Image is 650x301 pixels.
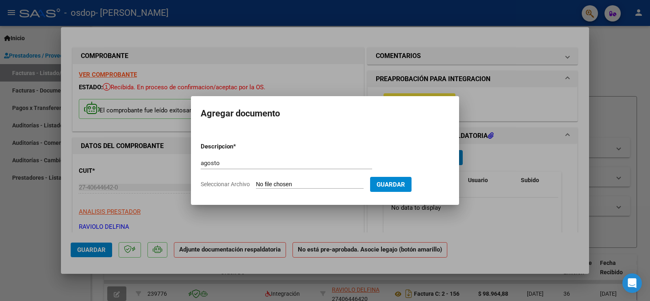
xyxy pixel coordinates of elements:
[201,142,275,151] p: Descripcion
[622,273,642,293] div: Open Intercom Messenger
[201,181,250,187] span: Seleccionar Archivo
[370,177,412,192] button: Guardar
[201,106,449,121] h2: Agregar documento
[377,181,405,188] span: Guardar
